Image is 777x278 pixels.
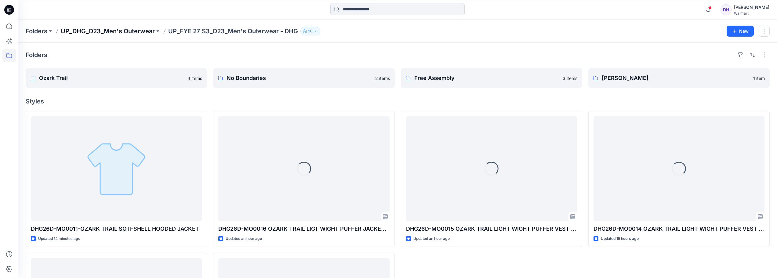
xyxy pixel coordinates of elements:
[602,74,750,82] p: [PERSON_NAME]
[31,225,202,233] p: DHG26D-MO0011-OZARK TRAIL SOTFSHELL HOODED JACKET
[168,27,298,35] p: UP_FYE 27 S3_D23_Men's Outerwear - DHG
[38,236,80,242] p: Updated 14 minutes ago
[734,4,769,11] div: [PERSON_NAME]
[721,4,732,15] div: DH
[563,75,577,81] p: 3 items
[39,74,184,82] p: Ozark Trail
[734,11,769,16] div: Walmart
[588,68,770,88] a: [PERSON_NAME]1 item
[406,225,577,233] p: DHG26D-MO0015 OZARK TRAIL LIGHT WIGHT PUFFER VEST OPT 2
[594,225,764,233] p: DHG26D-MO0014 OZARK TRAIL LIGHT WIGHT PUFFER VEST OPT 1
[308,28,313,34] p: 28
[375,75,390,81] p: 2 items
[213,68,394,88] a: No Boundaries2 items
[26,68,207,88] a: Ozark Trail4 items
[26,27,47,35] a: Folders
[61,27,155,35] a: UP_DHG_D23_Men's Outerwear
[26,51,47,59] h4: Folders
[601,236,639,242] p: Updated 15 hours ago
[413,236,450,242] p: Updated an hour ago
[187,75,202,81] p: 4 items
[414,74,559,82] p: Free Assembly
[300,27,320,35] button: 28
[753,75,765,81] p: 1 item
[401,68,582,88] a: Free Assembly3 items
[26,98,770,105] h4: Styles
[218,225,389,233] p: DHG26D-MO0016 OZARK TRAIL LIGT WIGHT PUFFER JACKET OPT 1
[227,74,371,82] p: No Boundaries
[226,236,262,242] p: Updated an hour ago
[31,116,202,221] a: DHG26D-MO0011-OZARK TRAIL SOTFSHELL HOODED JACKET
[727,26,754,37] button: New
